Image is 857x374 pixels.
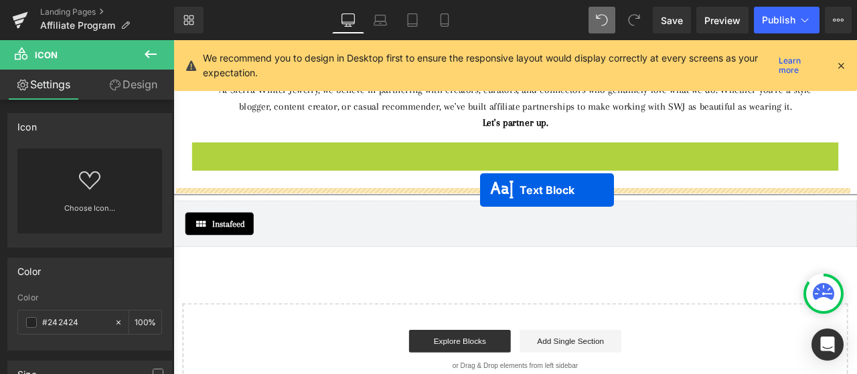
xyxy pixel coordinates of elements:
div: Icon [17,114,37,132]
div: Open Intercom Messenger [811,329,844,361]
a: Landing Pages [40,7,174,17]
a: Desktop [332,7,364,33]
a: Add Single Section [410,343,531,370]
input: Color [42,315,108,330]
span: Preview [704,13,741,27]
span: Publish [762,15,795,25]
button: More [825,7,852,33]
div: Color [17,258,41,277]
button: Undo [589,7,615,33]
span: Icon [35,50,58,60]
a: New Library [174,7,204,33]
a: Mobile [428,7,461,33]
span: Save [661,13,683,27]
span: Affiliate Program [40,20,115,31]
a: Laptop [364,7,396,33]
strong: Let's partner up. [366,91,444,104]
a: Choose Icon... [17,202,162,233]
div: Color [17,293,162,302]
p: We recommend you to design in Desktop first to ensure the responsive layout would display correct... [203,51,773,80]
button: Redo [621,7,647,33]
a: Design [90,70,177,100]
a: Explore Blocks [279,343,400,370]
span: Instafeed [46,209,84,225]
a: Preview [696,7,749,33]
div: % [129,310,161,334]
strong: Meaningful jewelry. Authentic stories. Real commissions. [268,33,542,47]
button: Publish [754,7,820,33]
div: At Sierra Winter Jewelry, we believe in partnering with creators, curators, and connectors who ge... [37,50,773,88]
a: Tablet [396,7,428,33]
a: Learn more [773,58,825,74]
